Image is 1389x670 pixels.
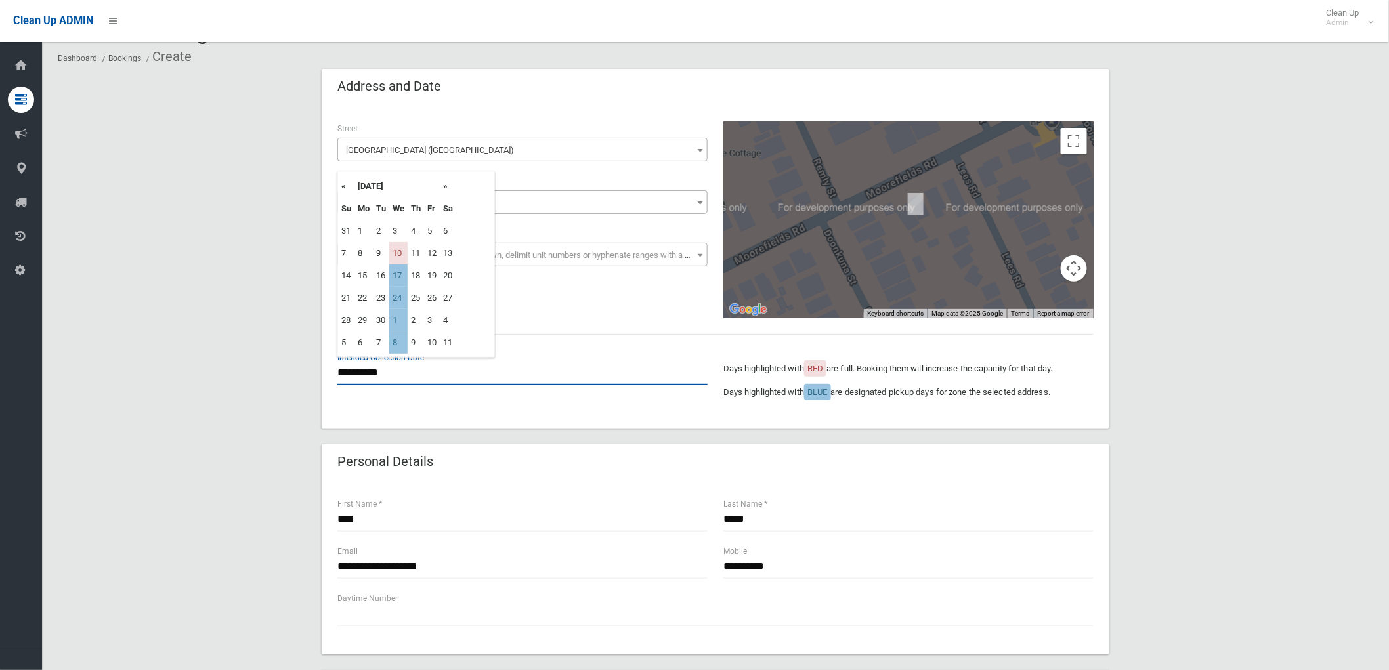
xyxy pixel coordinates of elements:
[408,198,424,220] th: Th
[931,310,1003,317] span: Map data ©2025 Google
[13,14,93,27] span: Clean Up ADMIN
[354,175,440,198] th: [DATE]
[108,54,141,63] a: Bookings
[338,220,354,242] td: 31
[354,220,373,242] td: 1
[337,138,708,161] span: Moorefields Road (KINGSGROVE 2208)
[908,193,924,215] div: 166 Moorefields Road, KINGSGROVE NSW 2208
[354,264,373,287] td: 15
[389,242,408,264] td: 10
[338,331,354,354] td: 5
[1327,18,1359,28] small: Admin
[373,309,389,331] td: 30
[389,309,408,331] td: 1
[373,331,389,354] td: 7
[354,331,373,354] td: 6
[408,220,424,242] td: 4
[338,242,354,264] td: 7
[807,387,827,397] span: BLUE
[389,264,408,287] td: 17
[424,242,440,264] td: 12
[1061,255,1087,282] button: Map camera controls
[1037,310,1090,317] a: Report a map error
[338,264,354,287] td: 14
[424,331,440,354] td: 10
[389,198,408,220] th: We
[1011,310,1029,317] a: Terms (opens in new tab)
[440,198,456,220] th: Sa
[341,194,704,212] span: 166
[389,220,408,242] td: 3
[723,385,1094,400] p: Days highlighted with are designated pickup days for zone the selected address.
[408,331,424,354] td: 9
[354,309,373,331] td: 29
[1320,8,1373,28] span: Clean Up
[143,45,192,69] li: Create
[373,264,389,287] td: 16
[408,287,424,309] td: 25
[440,264,456,287] td: 20
[338,309,354,331] td: 28
[389,331,408,354] td: 8
[440,331,456,354] td: 11
[807,364,823,373] span: RED
[338,198,354,220] th: Su
[338,287,354,309] td: 21
[440,220,456,242] td: 6
[727,301,770,318] a: Open this area in Google Maps (opens a new window)
[408,242,424,264] td: 11
[424,264,440,287] td: 19
[408,264,424,287] td: 18
[322,449,449,474] header: Personal Details
[867,309,924,318] button: Keyboard shortcuts
[322,73,457,99] header: Address and Date
[354,242,373,264] td: 8
[440,175,456,198] th: »
[440,309,456,331] td: 4
[373,287,389,309] td: 23
[389,287,408,309] td: 24
[440,242,456,264] td: 13
[424,198,440,220] th: Fr
[58,54,97,63] a: Dashboard
[440,287,456,309] td: 27
[373,198,389,220] th: Tu
[424,220,440,242] td: 5
[723,361,1094,377] p: Days highlighted with are full. Booking them will increase the capacity for that day.
[354,287,373,309] td: 22
[1061,128,1087,154] button: Toggle fullscreen view
[341,141,704,159] span: Moorefields Road (KINGSGROVE 2208)
[424,287,440,309] td: 26
[408,309,424,331] td: 2
[338,175,354,198] th: «
[373,220,389,242] td: 2
[373,242,389,264] td: 9
[354,198,373,220] th: Mo
[727,301,770,318] img: Google
[337,190,708,214] span: 166
[424,309,440,331] td: 3
[346,250,713,260] span: Select the unit number from the dropdown, delimit unit numbers or hyphenate ranges with a comma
